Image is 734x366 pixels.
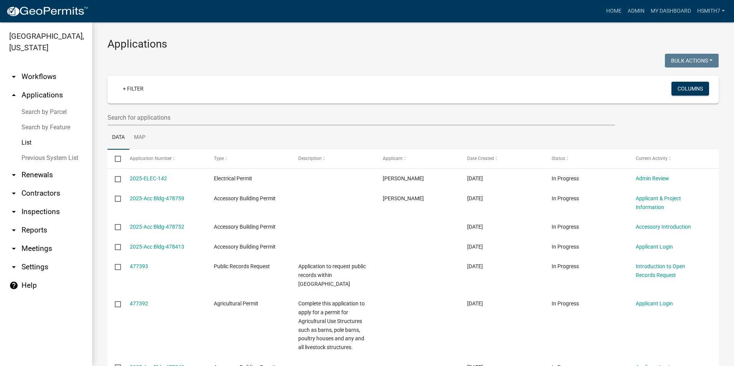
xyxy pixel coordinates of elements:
[9,189,18,198] i: arrow_drop_down
[671,82,709,96] button: Columns
[694,4,728,18] a: hsmith7
[298,156,322,161] span: Description
[107,38,719,51] h3: Applications
[636,195,681,210] a: Applicant & Project Information
[9,170,18,180] i: arrow_drop_down
[214,300,258,307] span: Agricultural Permit
[544,150,628,168] datatable-header-cell: Status
[130,263,148,269] a: 477393
[207,150,291,168] datatable-header-cell: Type
[9,262,18,272] i: arrow_drop_down
[122,150,207,168] datatable-header-cell: Application Number
[636,175,669,181] a: Admin Review
[628,150,713,168] datatable-header-cell: Current Activity
[130,300,148,307] a: 477392
[467,156,494,161] span: Date Created
[375,150,460,168] datatable-header-cell: Applicant
[467,175,483,181] span: 09/16/2025
[214,156,224,161] span: Type
[625,4,648,18] a: Admin
[552,156,565,161] span: Status
[129,125,150,150] a: Map
[636,244,673,250] a: Applicant Login
[636,263,685,278] a: Introduction to Open Records Request
[107,150,122,168] datatable-header-cell: Select
[130,156,172,161] span: Application Number
[214,263,270,269] span: Public Records Request
[467,300,483,307] span: 09/11/2025
[636,156,668,161] span: Current Activity
[214,224,276,230] span: Accessory Building Permit
[636,224,691,230] a: Accessory Introduction
[467,195,483,201] span: 09/15/2025
[214,195,276,201] span: Accessory Building Permit
[130,224,184,230] a: 2025-Acc Bldg-478752
[130,175,167,181] a: 2025-ELEC-142
[460,150,544,168] datatable-header-cell: Date Created
[665,54,719,68] button: Bulk Actions
[107,125,129,150] a: Data
[636,300,673,307] a: Applicant Login
[467,263,483,269] span: 09/11/2025
[130,244,184,250] a: 2025-Acc Bldg-478413
[552,263,579,269] span: In Progress
[383,195,424,201] span: Christine Crawford
[9,91,18,100] i: arrow_drop_up
[214,175,252,181] span: Electrical Permit
[603,4,625,18] a: Home
[552,244,579,250] span: In Progress
[214,244,276,250] span: Accessory Building Permit
[383,156,403,161] span: Applicant
[467,224,483,230] span: 09/15/2025
[9,244,18,253] i: arrow_drop_down
[9,226,18,235] i: arrow_drop_down
[467,244,483,250] span: 09/15/2025
[107,110,615,125] input: Search for applications
[9,207,18,216] i: arrow_drop_down
[298,263,366,287] span: Application to request public records within Talbot County
[9,72,18,81] i: arrow_drop_down
[552,175,579,181] span: In Progress
[552,224,579,230] span: In Progress
[130,195,184,201] a: 2025-Acc Bldg-478759
[291,150,375,168] datatable-header-cell: Description
[383,175,424,181] span: Benjamin Conrad Lecomte
[648,4,694,18] a: My Dashboard
[552,300,579,307] span: In Progress
[9,281,18,290] i: help
[552,195,579,201] span: In Progress
[117,82,150,96] a: + Filter
[298,300,365,350] span: Complete this application to apply for a permit for Agricultural Use Structures such as barns, po...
